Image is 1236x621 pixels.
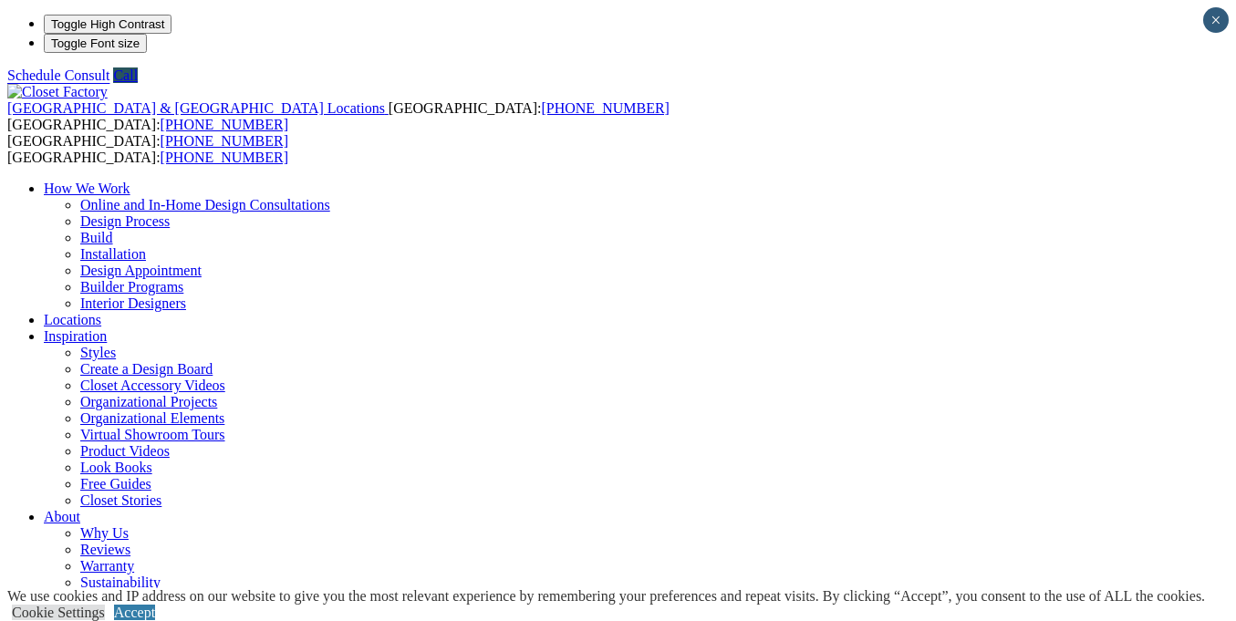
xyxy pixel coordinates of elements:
[51,36,140,50] span: Toggle Font size
[7,84,108,100] img: Closet Factory
[7,588,1205,605] div: We use cookies and IP address on our website to give you the most relevant experience by remember...
[80,460,152,475] a: Look Books
[12,605,105,620] a: Cookie Settings
[161,117,288,132] a: [PHONE_NUMBER]
[7,100,389,116] a: [GEOGRAPHIC_DATA] & [GEOGRAPHIC_DATA] Locations
[80,558,134,574] a: Warranty
[113,67,138,83] a: Call
[80,542,130,557] a: Reviews
[80,361,213,377] a: Create a Design Board
[80,345,116,360] a: Styles
[7,133,288,165] span: [GEOGRAPHIC_DATA]: [GEOGRAPHIC_DATA]:
[44,34,147,53] button: Toggle Font size
[51,17,164,31] span: Toggle High Contrast
[80,476,151,492] a: Free Guides
[44,312,101,327] a: Locations
[80,525,129,541] a: Why Us
[114,605,155,620] a: Accept
[80,410,224,426] a: Organizational Elements
[80,246,146,262] a: Installation
[7,67,109,83] a: Schedule Consult
[161,150,288,165] a: [PHONE_NUMBER]
[80,279,183,295] a: Builder Programs
[161,133,288,149] a: [PHONE_NUMBER]
[80,230,113,245] a: Build
[80,574,161,590] a: Sustainability
[80,213,170,229] a: Design Process
[44,181,130,196] a: How We Work
[80,295,186,311] a: Interior Designers
[44,328,107,344] a: Inspiration
[80,427,225,442] a: Virtual Showroom Tours
[44,15,171,34] button: Toggle High Contrast
[80,492,161,508] a: Closet Stories
[7,100,670,132] span: [GEOGRAPHIC_DATA]: [GEOGRAPHIC_DATA]:
[80,394,217,409] a: Organizational Projects
[1203,7,1229,33] button: Close
[80,263,202,278] a: Design Appointment
[80,378,225,393] a: Closet Accessory Videos
[80,197,330,212] a: Online and In-Home Design Consultations
[44,509,80,524] a: About
[541,100,669,116] a: [PHONE_NUMBER]
[80,443,170,459] a: Product Videos
[7,100,385,116] span: [GEOGRAPHIC_DATA] & [GEOGRAPHIC_DATA] Locations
